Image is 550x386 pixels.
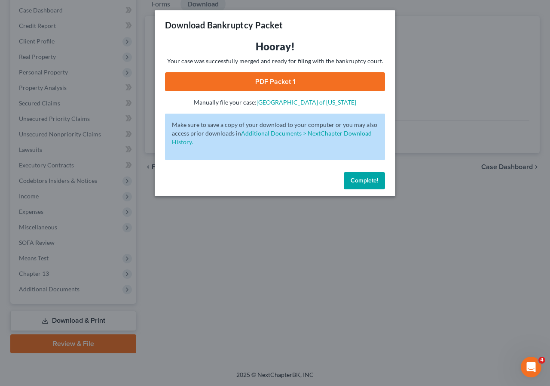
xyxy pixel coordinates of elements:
[521,357,541,377] iframe: Intercom live chat
[165,40,385,53] h3: Hooray!
[165,98,385,107] p: Manually file your case:
[257,99,356,106] a: [GEOGRAPHIC_DATA] of [US_STATE]
[351,177,378,184] span: Complete!
[172,120,378,146] p: Make sure to save a copy of your download to your computer or you may also access prior downloads in
[344,172,385,189] button: Complete!
[165,72,385,91] a: PDF Packet 1
[172,130,372,145] a: Additional Documents > NextChapter Download History.
[165,57,385,65] p: Your case was successfully merged and ready for filing with the bankruptcy court.
[165,19,283,31] h3: Download Bankruptcy Packet
[538,357,545,364] span: 4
